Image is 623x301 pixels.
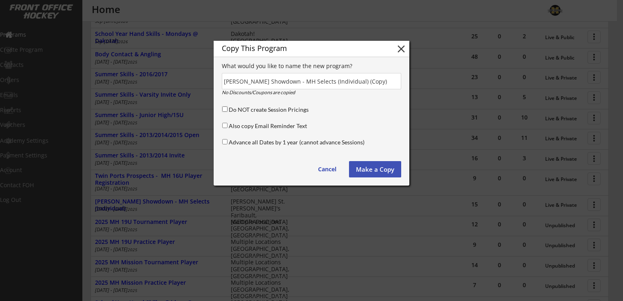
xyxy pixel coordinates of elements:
[229,106,309,113] label: Do NOT create Session Pricings
[229,139,365,146] label: Advance all Dates by 1 year (cannot advance Sessions)
[222,44,382,52] div: Copy This Program
[310,161,345,177] button: Cancel
[229,122,307,129] label: Also copy Email Reminder Text
[222,90,342,95] div: No Discounts/Coupons are copied
[349,161,401,177] button: Make a Copy
[222,63,401,69] div: What would you like to name the new program?
[395,43,407,55] button: close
